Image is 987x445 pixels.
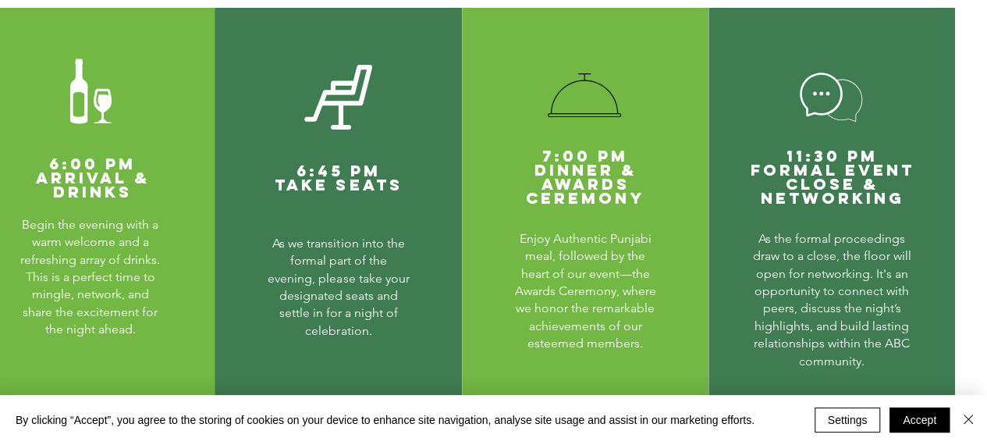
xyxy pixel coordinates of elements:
[815,408,881,433] button: Settings
[889,408,950,433] button: Accept
[752,231,911,368] span: As the formal proceedings draw to a close, the floor will open for networking. It's an opportunit...
[20,217,160,336] span: Begin the evening with a warm welcome and a refreshing array of drinks. This is a perfect time to...
[36,154,150,201] span: 6:00 PM Arrival & Drinks
[959,408,978,433] button: Close
[268,236,409,338] span: As we transition into the formal part of the evening, please take your designated seats and settl...
[526,146,644,208] span: 7:00 PM Dinner & Awards Ceremony
[515,231,656,351] span: Enjoy Authentic Punjabi meal, followed by the heart of our event—the Awards Ceremony, where we ho...
[275,161,402,194] span: 6:45 PM Take Seats
[16,413,754,427] span: By clicking “Accept”, you agree to the storing of cookies on your device to enhance site navigati...
[959,410,978,429] img: Close
[750,146,914,208] span: 11:30 PM Formal Event Close & Networking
